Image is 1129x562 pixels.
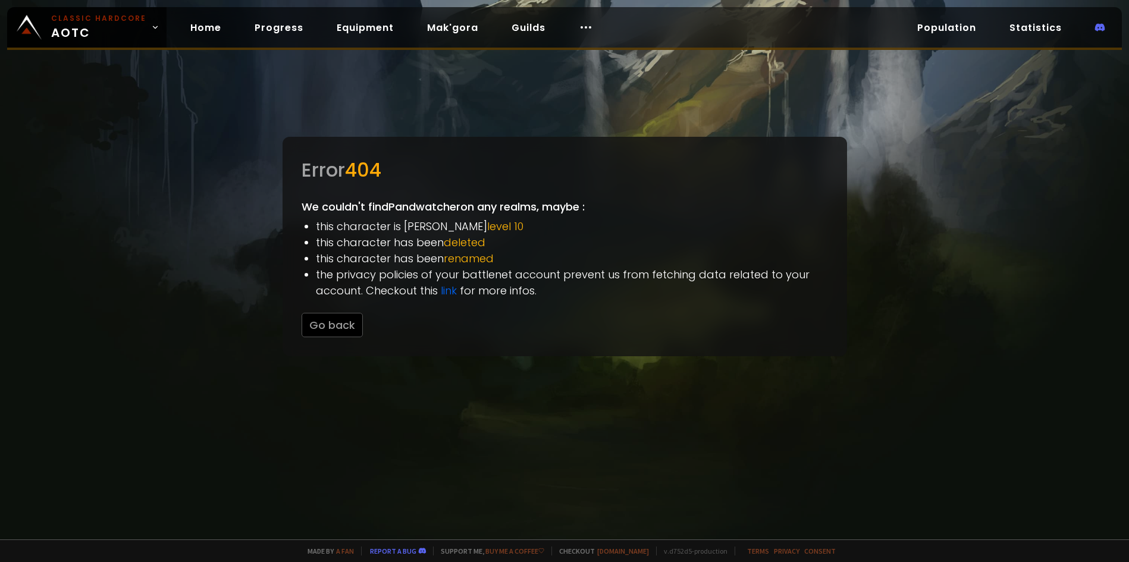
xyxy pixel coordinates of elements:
[747,547,769,555] a: Terms
[51,13,146,24] small: Classic Hardcore
[433,547,544,555] span: Support me,
[327,15,403,40] a: Equipment
[502,15,555,40] a: Guilds
[316,266,828,299] li: the privacy policies of your battlenet account prevent us from fetching data related to your acco...
[7,7,167,48] a: Classic HardcoreAOTC
[336,547,354,555] a: a fan
[774,547,799,555] a: Privacy
[245,15,313,40] a: Progress
[302,318,363,332] a: Go back
[485,547,544,555] a: Buy me a coffee
[302,156,828,184] div: Error
[316,234,828,250] li: this character has been
[370,547,416,555] a: Report a bug
[444,251,494,266] span: renamed
[597,547,649,555] a: [DOMAIN_NAME]
[345,156,381,183] span: 404
[51,13,146,42] span: AOTC
[300,547,354,555] span: Made by
[441,283,457,298] a: link
[283,137,847,356] div: We couldn't find Pandwatcher on any realms, maybe :
[804,547,836,555] a: Consent
[1000,15,1071,40] a: Statistics
[656,547,727,555] span: v. d752d5 - production
[418,15,488,40] a: Mak'gora
[551,547,649,555] span: Checkout
[444,235,485,250] span: deleted
[487,219,523,234] span: level 10
[181,15,231,40] a: Home
[316,250,828,266] li: this character has been
[908,15,986,40] a: Population
[302,313,363,337] button: Go back
[316,218,828,234] li: this character is [PERSON_NAME]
